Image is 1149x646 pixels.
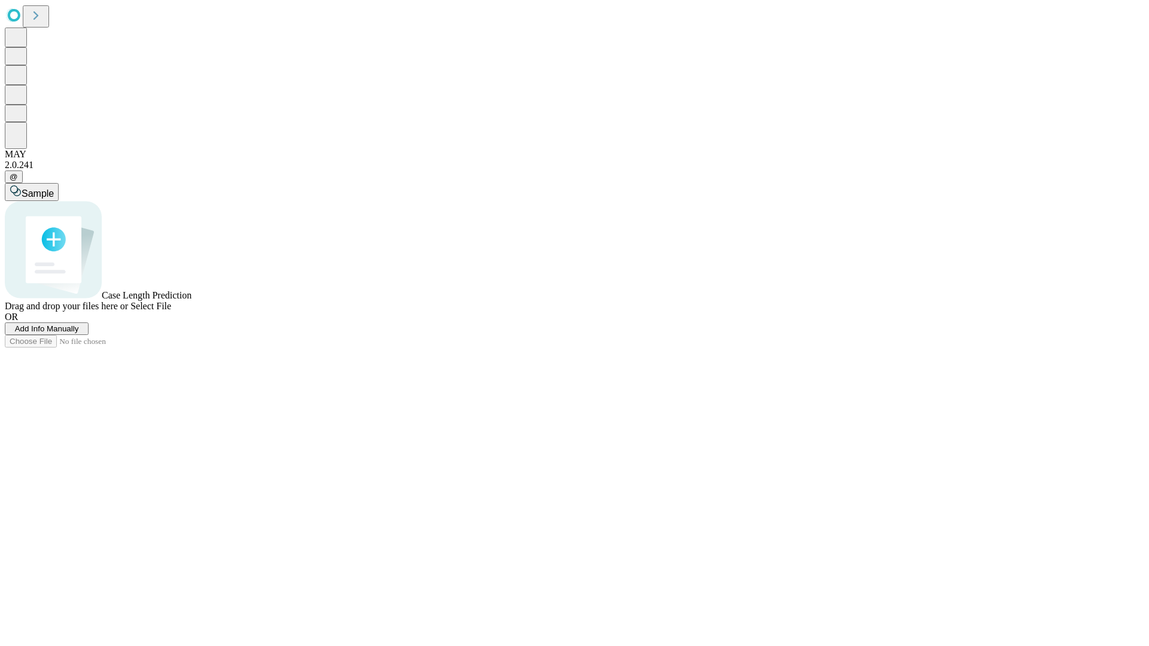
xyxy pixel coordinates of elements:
span: Select File [130,301,171,311]
button: @ [5,170,23,183]
div: MAY [5,149,1144,160]
div: 2.0.241 [5,160,1144,170]
span: Case Length Prediction [102,290,191,300]
span: Drag and drop your files here or [5,301,128,311]
span: OR [5,312,18,322]
span: Sample [22,188,54,199]
span: Add Info Manually [15,324,79,333]
span: @ [10,172,18,181]
button: Sample [5,183,59,201]
button: Add Info Manually [5,322,89,335]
